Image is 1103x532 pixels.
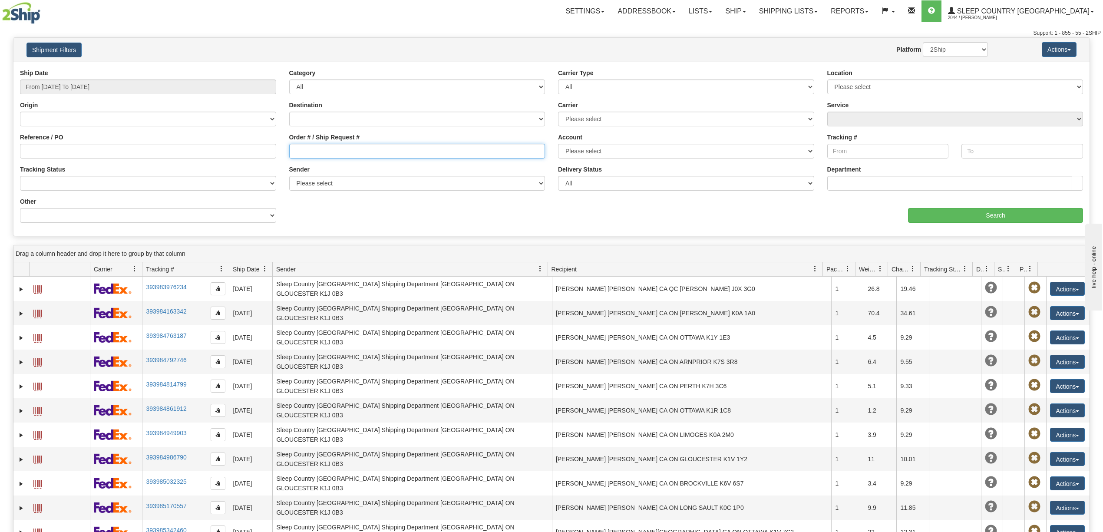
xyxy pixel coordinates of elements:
[808,261,822,276] a: Recipient filter column settings
[17,309,26,318] a: Expand
[146,454,186,461] a: 393984986790
[979,261,994,276] a: Delivery Status filter column settings
[864,325,896,350] td: 4.5
[33,306,42,320] a: Label
[33,403,42,417] a: Label
[272,301,552,325] td: Sleep Country [GEOGRAPHIC_DATA] Shipping Department [GEOGRAPHIC_DATA] ON GLOUCESTER K1J 0B3
[998,265,1005,274] span: Shipment Issues
[229,374,272,398] td: [DATE]
[827,165,861,174] label: Department
[146,284,186,291] a: 393983976234
[20,133,63,142] label: Reference / PO
[94,283,132,294] img: 2 - FedEx Express®
[1020,265,1027,274] span: Pickup Status
[985,330,997,343] span: Unknown
[211,331,225,344] button: Copy to clipboard
[229,350,272,374] td: [DATE]
[229,277,272,301] td: [DATE]
[33,281,42,295] a: Label
[26,43,82,57] button: Shipment Filters
[272,277,552,301] td: Sleep Country [GEOGRAPHIC_DATA] Shipping Department [GEOGRAPHIC_DATA] ON GLOUCESTER K1J 0B3
[17,431,26,439] a: Expand
[33,379,42,393] a: Label
[272,350,552,374] td: Sleep Country [GEOGRAPHIC_DATA] Shipping Department [GEOGRAPHIC_DATA] ON GLOUCESTER K1J 0B3
[558,69,593,77] label: Carrier Type
[272,423,552,447] td: Sleep Country [GEOGRAPHIC_DATA] Shipping Department [GEOGRAPHIC_DATA] ON GLOUCESTER K1J 0B3
[1050,403,1085,417] button: Actions
[864,423,896,447] td: 3.9
[552,496,832,520] td: [PERSON_NAME] [PERSON_NAME] CA ON LONG SAULT K0C 1P0
[94,356,132,367] img: 2 - FedEx Express®
[211,501,225,514] button: Copy to clipboard
[146,265,174,274] span: Tracking #
[289,133,360,142] label: Order # / Ship Request #
[533,261,548,276] a: Sender filter column settings
[1050,428,1085,442] button: Actions
[17,382,26,391] a: Expand
[17,479,26,488] a: Expand
[94,265,112,274] span: Carrier
[17,455,26,464] a: Expand
[289,165,310,174] label: Sender
[859,265,877,274] span: Weight
[896,496,929,520] td: 11.85
[20,101,38,109] label: Origin
[827,69,852,77] label: Location
[1042,42,1077,57] button: Actions
[272,374,552,398] td: Sleep Country [GEOGRAPHIC_DATA] Shipping Department [GEOGRAPHIC_DATA] ON GLOUCESTER K1J 0B3
[1028,355,1040,367] span: Pickup Not Assigned
[896,325,929,350] td: 9.29
[1028,452,1040,464] span: Pickup Not Assigned
[1028,282,1040,294] span: Pickup Not Assigned
[229,471,272,496] td: [DATE]
[552,374,832,398] td: [PERSON_NAME] [PERSON_NAME] CA ON PERTH K7H 3C6
[127,261,142,276] a: Carrier filter column settings
[892,265,910,274] span: Charge
[985,282,997,294] span: Unknown
[896,45,921,54] label: Platform
[33,427,42,441] a: Label
[211,282,225,295] button: Copy to clipboard
[864,277,896,301] td: 26.8
[827,144,949,159] input: From
[896,447,929,471] td: 10.01
[229,301,272,325] td: [DATE]
[17,358,26,367] a: Expand
[864,398,896,423] td: 1.2
[146,405,186,412] a: 393984861912
[719,0,752,22] a: Ship
[864,350,896,374] td: 6.4
[941,0,1100,22] a: Sleep Country [GEOGRAPHIC_DATA] 2044 / [PERSON_NAME]
[864,447,896,471] td: 11
[831,447,864,471] td: 1
[827,133,857,142] label: Tracking #
[1028,428,1040,440] span: Pickup Not Assigned
[94,405,132,416] img: 2 - FedEx Express®
[1028,476,1040,489] span: Pickup Not Assigned
[1028,330,1040,343] span: Pickup Not Assigned
[1028,501,1040,513] span: Pickup Not Assigned
[33,452,42,466] a: Label
[2,30,1101,37] div: Support: 1 - 855 - 55 - 2SHIP
[146,478,186,485] a: 393985032325
[229,496,272,520] td: [DATE]
[1050,476,1085,490] button: Actions
[33,500,42,514] a: Label
[831,325,864,350] td: 1
[955,7,1090,15] span: Sleep Country [GEOGRAPHIC_DATA]
[958,261,972,276] a: Tracking Status filter column settings
[682,0,719,22] a: Lists
[896,350,929,374] td: 9.55
[289,101,322,109] label: Destination
[831,471,864,496] td: 1
[1001,261,1016,276] a: Shipment Issues filter column settings
[17,334,26,342] a: Expand
[229,447,272,471] td: [DATE]
[146,332,186,339] a: 393984763187
[961,144,1083,159] input: To
[289,69,316,77] label: Category
[20,69,48,77] label: Ship Date
[17,285,26,294] a: Expand
[985,379,997,391] span: Unknown
[1050,306,1085,320] button: Actions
